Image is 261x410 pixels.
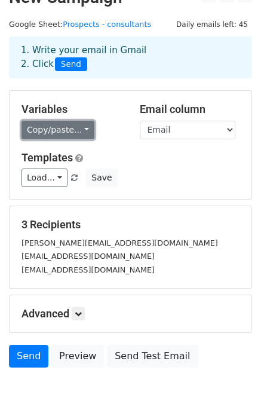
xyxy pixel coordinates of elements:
div: 1. Write your email in Gmail 2. Click [12,44,249,71]
small: [PERSON_NAME][EMAIL_ADDRESS][DOMAIN_NAME] [22,238,218,247]
small: [EMAIL_ADDRESS][DOMAIN_NAME] [22,252,155,261]
a: Copy/paste... [22,121,94,139]
small: [EMAIL_ADDRESS][DOMAIN_NAME] [22,265,155,274]
iframe: Chat Widget [201,353,261,410]
h5: Advanced [22,307,239,320]
span: Daily emails left: 45 [172,18,252,31]
a: Preview [51,345,104,368]
h5: 3 Recipients [22,218,239,231]
h5: Variables [22,103,122,116]
a: Daily emails left: 45 [172,20,252,29]
a: Prospects - consultants [63,20,151,29]
a: Load... [22,169,67,187]
button: Save [86,169,117,187]
a: Send Test Email [107,345,198,368]
a: Send [9,345,48,368]
small: Google Sheet: [9,20,151,29]
a: Templates [22,151,73,164]
span: Send [55,57,87,72]
h5: Email column [140,103,240,116]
